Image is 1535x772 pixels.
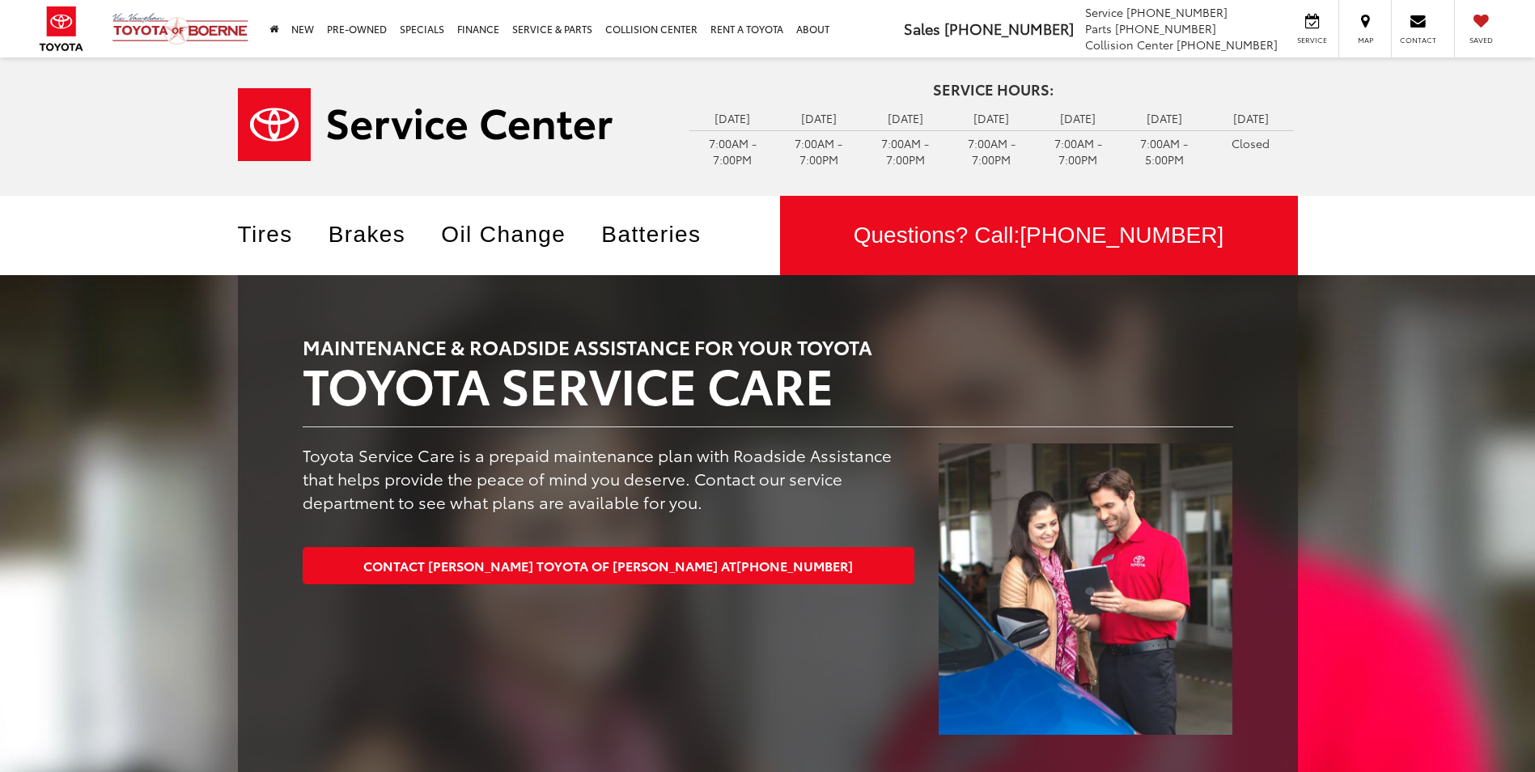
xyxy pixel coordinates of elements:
span: Parts [1085,20,1112,36]
p: Toyota Service Care is a prepaid maintenance plan with Roadside Assistance that helps provide the... [303,443,915,513]
span: [PHONE_NUMBER] [1126,4,1228,20]
span: [PHONE_NUMBER] [1115,20,1216,36]
img: Service Center | Vic Vaughan Toyota of Boerne in Boerne TX [238,88,613,161]
td: [DATE] [689,106,776,130]
span: Sales [904,18,940,39]
td: 7:00AM - 7:00PM [862,130,948,172]
span: [PHONE_NUMBER] [736,556,853,575]
img: Vic Vaughan Toyota of Boerne [112,12,249,45]
h3: MAINTENANCE & ROADSIDE ASSISTANCE FOR YOUR TOYOTA [303,336,1233,357]
span: [PHONE_NUMBER] [1020,223,1223,248]
span: [PHONE_NUMBER] [1177,36,1278,53]
a: Service Center | Vic Vaughan Toyota of Boerne in Boerne TX [238,88,665,161]
a: Oil Change [441,222,590,247]
a: Contact [PERSON_NAME] Toyota of [PERSON_NAME] at[PHONE_NUMBER] [303,547,915,583]
font: [DATE] [801,110,837,126]
td: [DATE] [862,106,948,130]
span: [PHONE_NUMBER] [944,18,1074,39]
td: [DATE] [1035,106,1122,130]
div: Questions? Call: [780,196,1298,275]
td: [DATE] [1122,106,1208,130]
a: Batteries [601,222,725,247]
span: Collision Center [1085,36,1173,53]
td: 7:00AM - 7:00PM [948,130,1035,172]
td: [DATE] [948,106,1035,130]
td: 7:00AM - 7:00PM [1035,130,1122,172]
td: 7:00AM - 5:00PM [1122,130,1208,172]
td: Closed [1207,130,1294,155]
span: Map [1347,35,1383,45]
img: TOYOTA SERVICE CARE | Vic Vaughan Toyota of Boerne in Boerne TX [939,443,1232,734]
span: Contact [1400,35,1436,45]
td: 7:00AM - 7:00PM [776,130,863,172]
td: 7:00AM - 7:00PM [689,130,776,172]
span: Saved [1463,35,1499,45]
span: Service [1294,35,1330,45]
h2: TOYOTA SERVICE CARE [303,357,1233,410]
td: [DATE] [1207,106,1294,130]
a: Brakes [329,222,430,247]
a: Questions? Call:[PHONE_NUMBER] [780,196,1298,275]
a: Tires [238,222,317,247]
h4: Service Hours: [689,82,1298,98]
span: Service [1085,4,1123,20]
